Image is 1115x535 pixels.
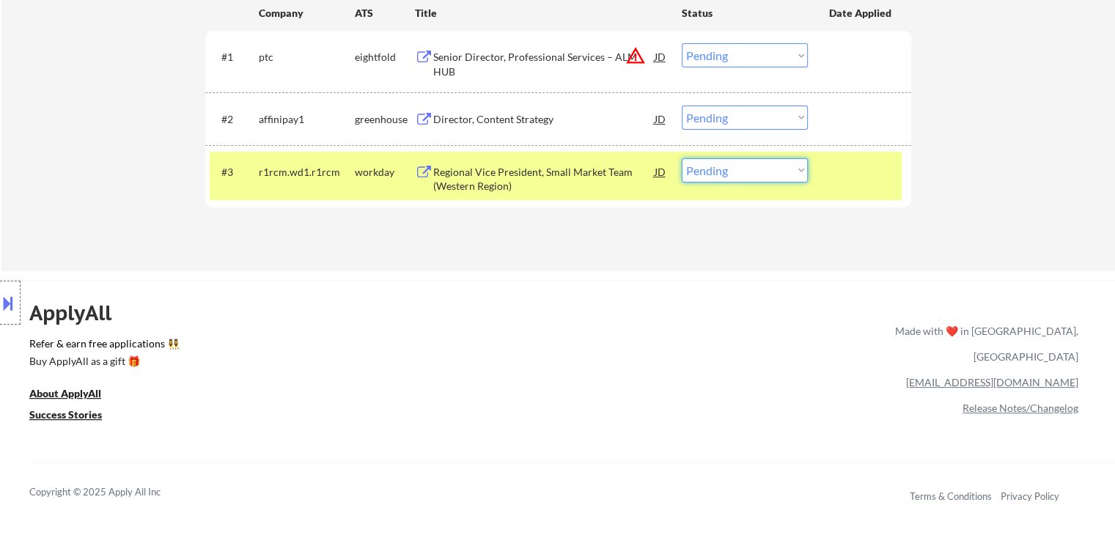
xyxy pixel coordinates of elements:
[910,490,992,502] a: Terms & Conditions
[221,50,247,64] div: #1
[1001,490,1059,502] a: Privacy Policy
[355,50,415,64] div: eightfold
[433,50,655,78] div: Senior Director, Professional Services – ALM HUB
[355,6,415,21] div: ATS
[259,6,355,21] div: Company
[906,376,1078,388] a: [EMAIL_ADDRESS][DOMAIN_NAME]
[963,402,1078,414] a: Release Notes/Changelog
[433,112,655,127] div: Director, Content Strategy
[653,106,668,132] div: JD
[829,6,894,21] div: Date Applied
[433,165,655,193] div: Regional Vice President, Small Market Team (Western Region)
[653,43,668,70] div: JD
[355,165,415,180] div: workday
[259,165,355,180] div: r1rcm.wd1.r1rcm
[29,339,589,354] a: Refer & earn free applications 👯‍♀️
[625,45,646,66] button: warning_amber
[259,112,355,127] div: affinipay1
[415,6,668,21] div: Title
[259,50,355,64] div: ptc
[889,318,1078,369] div: Made with ❤️ in [GEOGRAPHIC_DATA], [GEOGRAPHIC_DATA]
[355,112,415,127] div: greenhouse
[653,158,668,185] div: JD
